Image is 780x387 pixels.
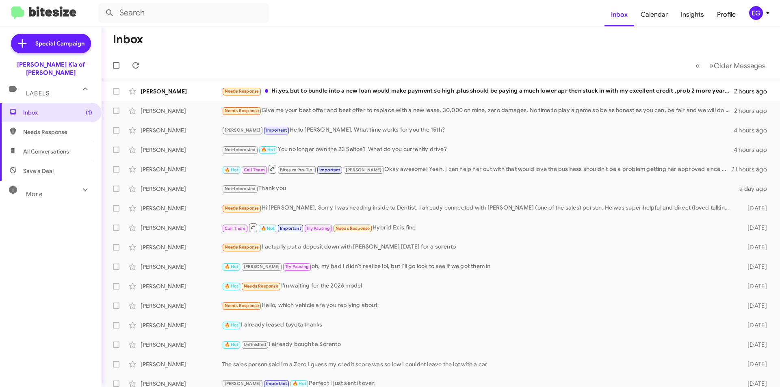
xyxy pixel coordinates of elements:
span: » [709,61,714,71]
span: More [26,190,43,198]
span: All Conversations [23,147,69,156]
span: Important [319,167,340,173]
div: [PERSON_NAME] [141,87,222,95]
span: Needs Response [225,205,259,211]
span: Needs Response [23,128,92,136]
button: EG [742,6,771,20]
button: Next [704,57,770,74]
span: 🔥 Hot [261,147,275,152]
div: [PERSON_NAME] [141,302,222,310]
span: Inbox [23,108,92,117]
div: Hello, which vehicle are you replying about [222,301,734,310]
span: Needs Response [225,244,259,250]
span: 🔥 Hot [292,381,306,386]
div: [DATE] [734,282,773,290]
span: [PERSON_NAME] [244,264,280,269]
div: oh, my bad I didn't realize lol, but I'll go look to see if we got them in [222,262,734,271]
span: [PERSON_NAME] [225,128,261,133]
div: [PERSON_NAME] [141,341,222,349]
div: Hi [PERSON_NAME], Sorry I was heading inside to Dentist. I already connected with [PERSON_NAME] (... [222,203,734,213]
input: Search [98,3,269,23]
div: [PERSON_NAME] [141,263,222,271]
span: Save a Deal [23,167,54,175]
a: Calendar [634,3,674,26]
div: [PERSON_NAME] [141,224,222,232]
div: [PERSON_NAME] [141,243,222,251]
span: « [695,61,700,71]
span: Special Campaign [35,39,84,48]
div: [DATE] [734,243,773,251]
div: I already bought a Sorento [222,340,734,349]
div: [PERSON_NAME] [141,204,222,212]
span: Call Them [244,167,265,173]
a: Special Campaign [11,34,91,53]
div: [PERSON_NAME] [141,165,222,173]
span: Try Pausing [285,264,309,269]
div: [DATE] [734,321,773,329]
div: [DATE] [734,204,773,212]
span: (1) [86,108,92,117]
span: [PERSON_NAME] [225,381,261,386]
div: [DATE] [734,263,773,271]
div: [PERSON_NAME] [141,126,222,134]
span: 🔥 Hot [225,322,238,328]
div: a day ago [734,185,773,193]
a: Profile [711,3,742,26]
span: Needs Response [336,226,370,231]
div: The sales person said Im a Zero I guess my credit score was so low I couldnt leave the lot with a... [222,360,734,368]
div: Hello [PERSON_NAME], What time works for you the 15th? [222,125,734,135]
span: Important [266,128,287,133]
div: [PERSON_NAME] [141,146,222,154]
span: Not-Interested [225,186,256,191]
span: Needs Response [244,283,278,289]
a: Inbox [604,3,634,26]
div: Hi,yes,but to bundle into a new loan would make payment so high ,plus should be paying a much low... [222,86,734,96]
div: [PERSON_NAME] [141,282,222,290]
span: Important [280,226,301,231]
button: Previous [691,57,705,74]
div: EG [749,6,763,20]
span: 🔥 Hot [261,226,275,231]
span: Needs Response [225,89,259,94]
span: Not-Interested [225,147,256,152]
div: [DATE] [734,341,773,349]
div: [DATE] [734,302,773,310]
span: 🔥 Hot [225,342,238,347]
div: I actually put a deposit down with [PERSON_NAME] [DATE] for a sorento [222,242,734,252]
span: Call Them [225,226,246,231]
div: [DATE] [734,360,773,368]
a: Insights [674,3,711,26]
span: Important [266,381,287,386]
div: Give me your best offer and best offer to replace with a new lease. 30,000 on mine, zero damages.... [222,106,734,115]
span: Needs Response [225,108,259,113]
div: You no longer own the 23 Seltos? What do you currently drive? [222,145,734,154]
span: 🔥 Hot [225,167,238,173]
div: 21 hours ago [731,165,773,173]
div: [PERSON_NAME] [141,107,222,115]
span: [PERSON_NAME] [346,167,382,173]
div: [DATE] [734,224,773,232]
span: Labels [26,90,50,97]
span: Unfinished [244,342,266,347]
span: Needs Response [225,303,259,308]
span: Bitesize Pro-Tip! [280,167,314,173]
div: 4 hours ago [734,126,773,134]
div: Hybrid Ex is fine [222,223,734,233]
div: [PERSON_NAME] [141,321,222,329]
div: 4 hours ago [734,146,773,154]
span: Try Pausing [306,226,330,231]
div: I'm waiting for the 2026 model [222,281,734,291]
div: 2 hours ago [734,87,773,95]
nav: Page navigation example [691,57,770,74]
div: Okay awesome! Yeah, I can help her out with that would love the business shouldn't be a problem g... [222,164,731,174]
div: 2 hours ago [734,107,773,115]
span: Older Messages [714,61,765,70]
div: I already leased toyota thanks [222,320,734,330]
div: Thank you [222,184,734,193]
h1: Inbox [113,33,143,46]
div: [PERSON_NAME] [141,185,222,193]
